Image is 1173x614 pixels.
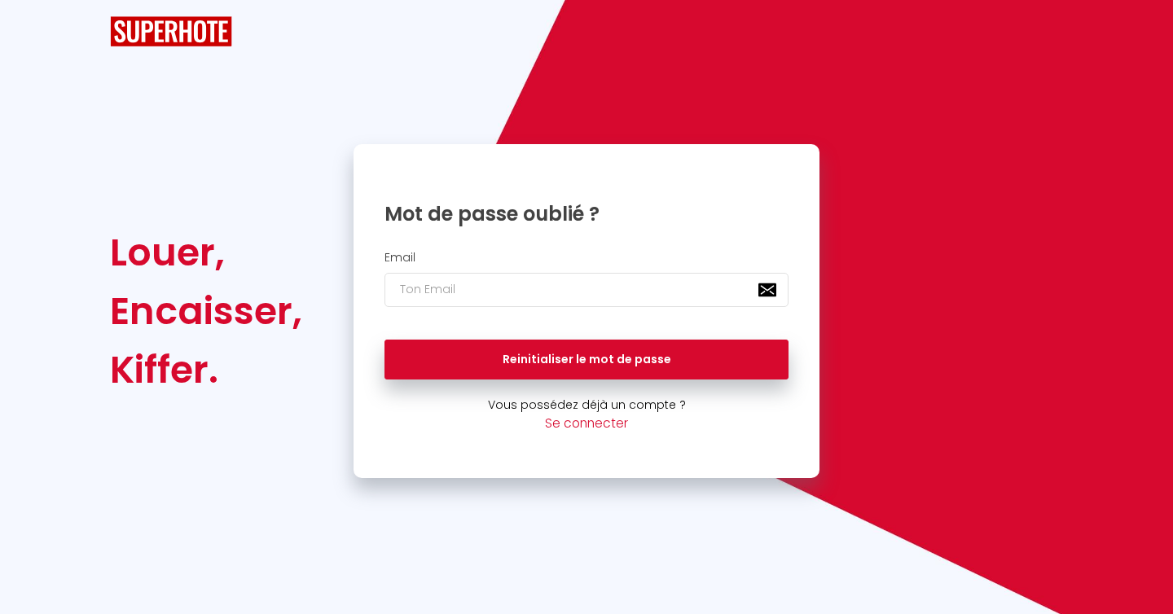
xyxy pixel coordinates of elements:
[110,340,302,399] div: Kiffer.
[384,201,789,226] h1: Mot de passe oublié ?
[384,251,789,265] h2: Email
[545,414,628,432] a: Se connecter
[384,273,789,307] input: Ton Email
[354,396,819,414] p: Vous possédez déjà un compte ?
[110,223,302,282] div: Louer,
[110,282,302,340] div: Encaisser,
[110,16,232,46] img: SuperHote logo
[384,340,789,380] button: Reinitialiser le mot de passe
